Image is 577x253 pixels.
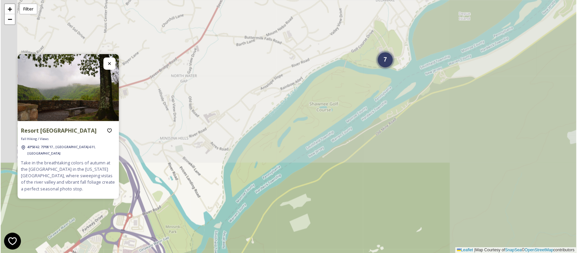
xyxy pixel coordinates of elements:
a: SnapSea [505,248,522,252]
span: − [8,15,12,23]
span: + [8,5,12,13]
strong: Resort [GEOGRAPHIC_DATA] [21,127,97,134]
div: Map Courtesy of © contributors [455,247,576,253]
span: Take in the breathtaking colors of autumn at the [GEOGRAPHIC_DATA] in the [US_STATE][GEOGRAPHIC_D... [21,160,116,192]
img: 6991637180_5f2814500a_b.jpg [18,54,119,121]
span: | [474,248,475,252]
a: OpenStreetMap [525,248,554,252]
a: Zoom out [5,14,15,24]
span: 40°58'42. 75°08'17., [GEOGRAPHIC_DATA]-611, [GEOGRAPHIC_DATA] [27,145,96,156]
a: 40°58'42. 75°08'17., [GEOGRAPHIC_DATA]-611, [GEOGRAPHIC_DATA] [27,143,116,156]
span: Fall Hiking / Views [21,137,49,141]
span: 7 [384,56,387,63]
div: 7 [378,52,393,67]
div: Filter [19,3,38,15]
a: Zoom in [5,4,15,14]
a: Leaflet [457,248,473,252]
